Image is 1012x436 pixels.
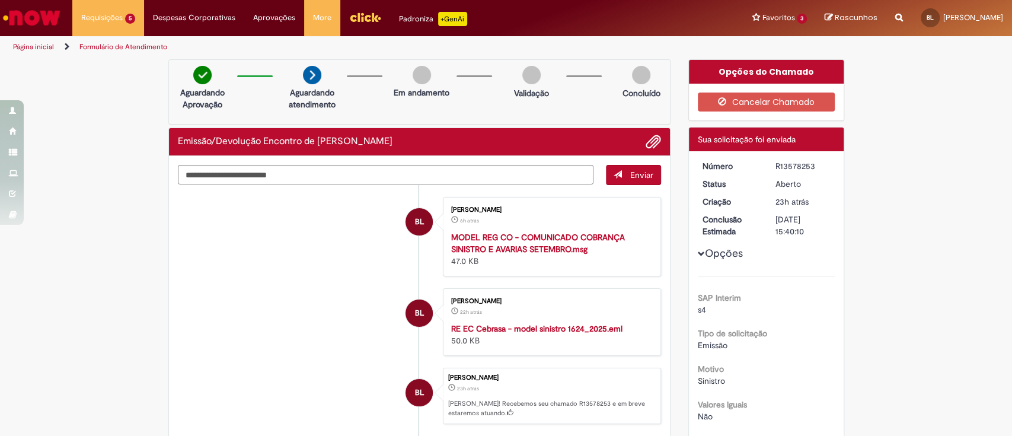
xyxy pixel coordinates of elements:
div: R13578253 [775,160,831,172]
dt: Conclusão Estimada [694,214,767,237]
time: 30/09/2025 09:27:28 [460,217,479,224]
div: Padroniza [399,12,467,26]
b: Valores Iguais [698,399,747,410]
span: s4 [698,304,706,315]
div: 50.0 KB [451,323,649,346]
span: [PERSON_NAME] [943,12,1003,23]
span: Requisições [81,12,123,24]
a: MODEL REG CO - COMUNICADO COBRANÇA SINISTRO E AVARIAS SETEMBRO.msg [451,232,625,254]
button: Adicionar anexos [646,134,661,149]
img: img-circle-grey.png [413,66,431,84]
p: Aguardando Aprovação [174,87,231,110]
span: Enviar [630,170,653,180]
b: Tipo de solicitação [698,328,767,339]
img: click_logo_yellow_360x200.png [349,8,381,26]
a: Rascunhos [825,12,877,24]
span: Sua solicitação foi enviada [698,134,796,145]
div: 29/09/2025 16:40:04 [775,196,831,208]
img: img-circle-grey.png [632,66,650,84]
span: BL [927,14,934,21]
button: Enviar [606,165,661,185]
span: Emissão [698,340,727,351]
p: Aguardando atendimento [283,87,341,110]
p: Em andamento [394,87,449,98]
img: arrow-next.png [303,66,321,84]
span: Despesas Corporativas [153,12,235,24]
span: 5 [125,14,135,24]
span: 23h atrás [457,385,479,392]
span: Rascunhos [835,12,877,23]
b: Motivo [698,364,724,374]
div: [PERSON_NAME] [451,298,649,305]
div: Beatriz Santana Lagares [406,379,433,406]
li: Beatriz Santana Lagares [178,368,662,425]
img: img-circle-grey.png [522,66,541,84]
span: 23h atrás [775,196,809,207]
div: [PERSON_NAME] [448,374,655,381]
div: 47.0 KB [451,231,649,267]
img: check-circle-green.png [193,66,212,84]
span: More [313,12,331,24]
span: 6h atrás [460,217,479,224]
b: SAP Interim [698,292,741,303]
p: [PERSON_NAME]! Recebemos seu chamado R13578253 e em breve estaremos atuando. [448,399,655,418]
button: Cancelar Chamado [698,93,835,112]
time: 29/09/2025 16:40:04 [775,196,809,207]
ul: Trilhas de página [9,36,666,58]
div: Opções do Chamado [689,60,844,84]
span: Aprovações [253,12,295,24]
div: Aberto [775,178,831,190]
p: +GenAi [438,12,467,26]
a: RE EC Cebrasa - model sinistro 1624_2025.eml [451,323,622,334]
div: [PERSON_NAME] [451,206,649,214]
dt: Número [694,160,767,172]
p: Validação [514,87,549,99]
textarea: Digite sua mensagem aqui... [178,165,594,185]
img: ServiceNow [1,6,62,30]
dt: Status [694,178,767,190]
span: Sinistro [698,375,725,386]
h2: Emissão/Devolução Encontro de Contas Fornecedor Histórico de tíquete [178,136,392,147]
span: BL [415,208,424,236]
a: Formulário de Atendimento [79,42,167,52]
span: Não [698,411,713,422]
dt: Criação [694,196,767,208]
span: BL [415,378,424,407]
a: Página inicial [13,42,54,52]
time: 29/09/2025 16:40:04 [457,385,479,392]
div: [DATE] 15:40:10 [775,214,831,237]
span: Favoritos [762,12,794,24]
p: Concluído [622,87,660,99]
span: BL [415,299,424,327]
span: 22h atrás [460,308,482,316]
div: Beatriz Santana Lagares [406,208,433,235]
span: 3 [797,14,807,24]
div: Beatriz Santana Lagares [406,300,433,327]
